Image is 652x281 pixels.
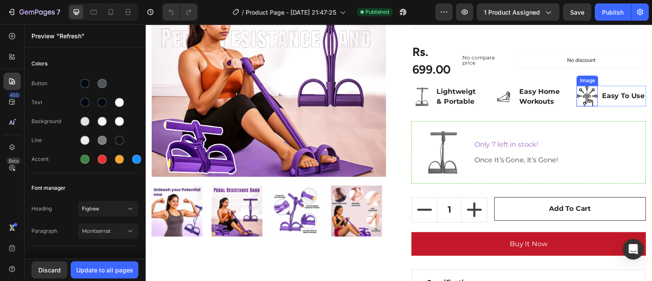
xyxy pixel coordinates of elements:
p: Easy To Use [466,68,509,78]
p: Only 7 left in stock! [336,118,502,128]
div: Open Intercom Messenger [623,239,643,259]
span: / [242,8,244,17]
span: Heading [31,205,78,213]
div: Image [442,54,460,62]
span: Paragraph [31,227,78,235]
button: Figtree [78,201,138,216]
button: Update to all pages [71,261,138,278]
div: Undo/Redo [162,3,197,21]
iframe: Design area [145,24,652,281]
span: Figtree [82,205,126,213]
p: Easy Home Workouts [382,64,426,84]
div: Buy it now [372,219,410,229]
span: Colors [31,59,47,69]
img: Alt Image [271,63,293,85]
span: Typography [31,256,61,266]
button: decrement [272,177,298,202]
p: Lightweigt & Portable [297,64,341,84]
button: Add to cart [356,176,511,201]
div: 450 [8,92,21,99]
div: Line [31,136,78,144]
div: Discard [38,266,61,275]
img: Alt Image [279,106,328,155]
div: Button [31,80,78,87]
div: Beta [6,157,21,164]
button: increment [323,177,349,202]
p: Specifications [287,259,338,269]
span: Font manager [31,183,66,193]
img: Alt Image [356,63,377,85]
img: Alt Image [440,63,462,84]
p: 7 [56,7,60,17]
button: 1 product assigned [477,3,559,21]
span: Save [570,9,584,16]
button: Montserrat [78,223,138,239]
span: Product Page - [DATE] 21:47:25 [246,8,336,17]
button: Publish [595,3,631,21]
button: Save [563,3,591,21]
div: Accent [31,155,78,163]
button: Buy it now [271,212,511,236]
div: Text [31,99,78,106]
button: 7 [3,3,64,21]
span: Published [365,8,389,16]
div: Publish [602,8,624,17]
div: Add to cart [412,183,455,194]
p: Preview "Refresh" [31,31,138,40]
input: quantity [298,177,323,202]
p: No discount [431,33,459,41]
span: Montserrat [82,227,126,235]
div: Background [31,117,78,125]
p: No compare price [324,32,362,42]
button: Discard [31,261,67,278]
p: Once It’s Gone, It’s Gone! [336,133,502,144]
div: Update to all pages [76,266,133,275]
span: 1 product assigned [484,8,540,17]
